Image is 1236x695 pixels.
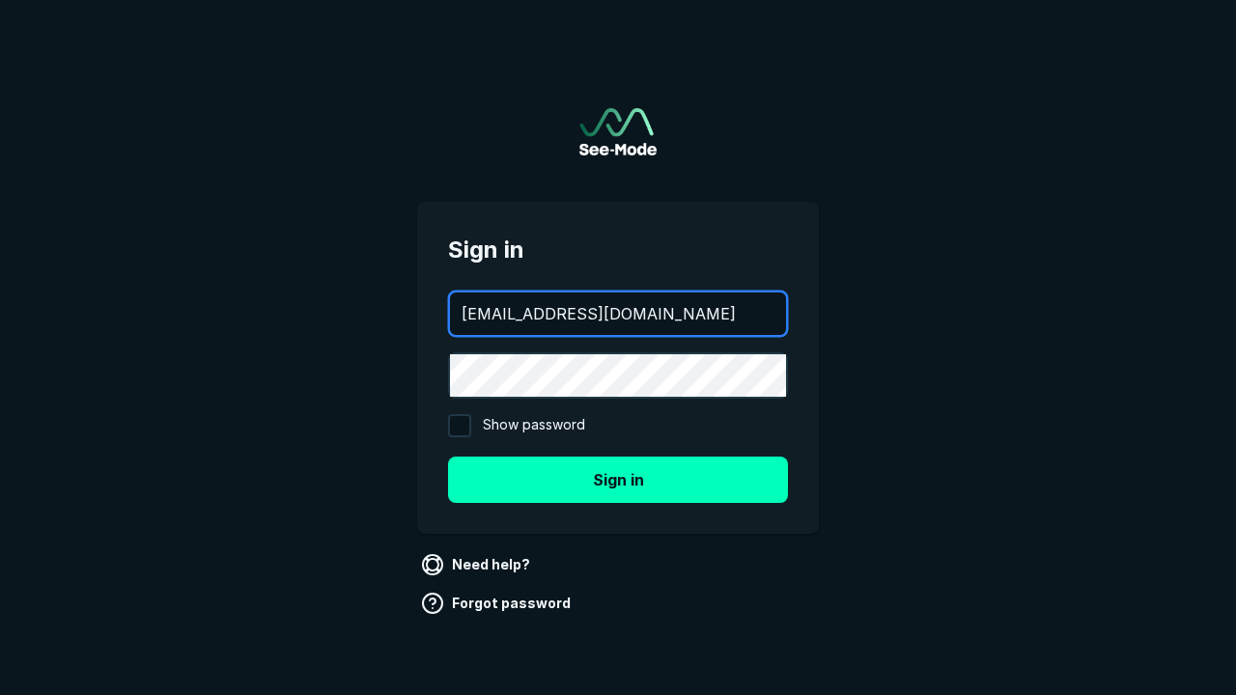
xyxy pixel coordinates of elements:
[417,549,538,580] a: Need help?
[483,414,585,437] span: Show password
[448,233,788,267] span: Sign in
[448,457,788,503] button: Sign in
[579,108,657,155] img: See-Mode Logo
[450,292,786,335] input: your@email.com
[417,588,578,619] a: Forgot password
[579,108,657,155] a: Go to sign in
